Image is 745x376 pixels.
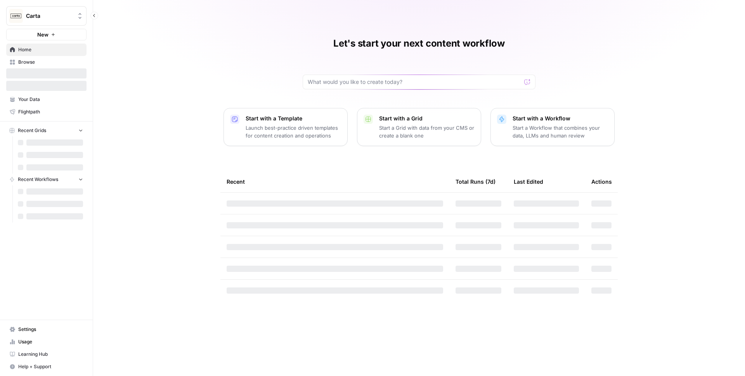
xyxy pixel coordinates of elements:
button: Recent Grids [6,125,87,136]
div: Last Edited [514,171,543,192]
button: Recent Workflows [6,174,87,185]
button: Start with a GridStart a Grid with data from your CMS or create a blank one [357,108,481,146]
span: Browse [18,59,83,66]
a: Flightpath [6,106,87,118]
a: Usage [6,336,87,348]
p: Start a Workflow that combines your data, LLMs and human review [513,124,608,139]
img: Carta Logo [9,9,23,23]
a: Home [6,44,87,56]
span: Usage [18,338,83,345]
button: Start with a TemplateLaunch best-practice driven templates for content creation and operations [223,108,348,146]
p: Start with a Grid [379,115,475,122]
div: Actions [591,171,612,192]
a: Your Data [6,93,87,106]
input: What would you like to create today? [308,78,521,86]
span: Recent Grids [18,127,46,134]
span: Home [18,46,83,53]
p: Start with a Workflow [513,115,608,122]
span: Settings [18,326,83,333]
button: Workspace: Carta [6,6,87,26]
span: Your Data [18,96,83,103]
div: Recent [227,171,443,192]
span: New [37,31,49,38]
button: New [6,29,87,40]
p: Launch best-practice driven templates for content creation and operations [246,124,341,139]
div: Total Runs (7d) [456,171,496,192]
a: Settings [6,323,87,336]
span: Help + Support [18,363,83,370]
h1: Let's start your next content workflow [333,37,505,50]
span: Learning Hub [18,351,83,358]
span: Carta [26,12,73,20]
span: Recent Workflows [18,176,58,183]
p: Start with a Template [246,115,341,122]
button: Help + Support [6,360,87,373]
a: Learning Hub [6,348,87,360]
a: Browse [6,56,87,68]
p: Start a Grid with data from your CMS or create a blank one [379,124,475,139]
button: Start with a WorkflowStart a Workflow that combines your data, LLMs and human review [490,108,615,146]
span: Flightpath [18,108,83,115]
